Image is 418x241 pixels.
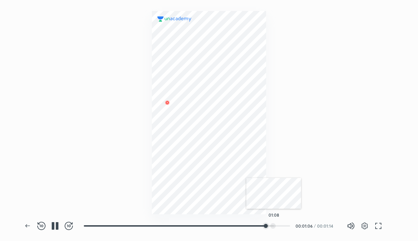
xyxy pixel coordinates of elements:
img: wMgqJGBwKWe8AAAAABJRU5ErkJggg== [163,98,171,107]
h5: 01:08 [269,213,279,217]
div: 00:01:06 [296,224,313,228]
div: 00:01:14 [317,224,336,228]
div: / [314,224,316,228]
img: logo.2a7e12a2.svg [157,16,192,22]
